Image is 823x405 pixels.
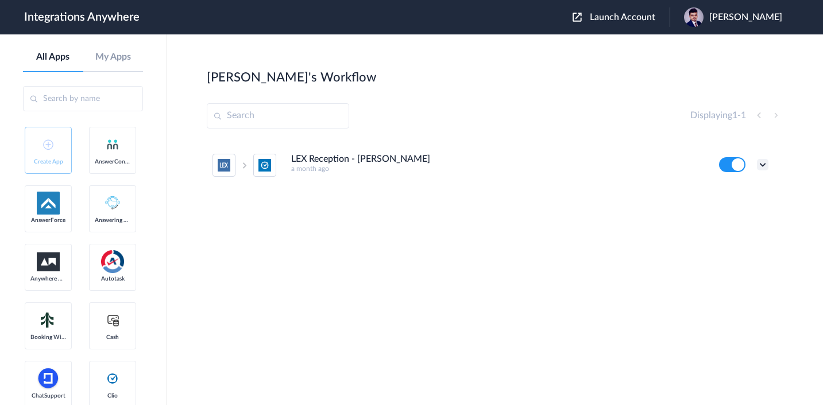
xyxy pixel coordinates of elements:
[709,12,782,23] span: [PERSON_NAME]
[106,372,119,385] img: clio-logo.svg
[732,111,737,120] span: 1
[95,392,130,399] span: Clio
[95,334,130,341] span: Cash
[101,250,124,273] img: autotask.png
[106,313,120,327] img: cash-logo.svg
[741,111,746,120] span: 1
[23,86,143,111] input: Search by name
[30,158,66,165] span: Create App
[573,12,670,23] button: Launch Account
[37,192,60,215] img: af-app-logo.svg
[30,392,66,399] span: ChatSupport
[207,70,376,85] h2: [PERSON_NAME]'s Workflow
[95,217,130,224] span: Answering Service
[37,367,60,390] img: chatsupport-icon.svg
[43,139,53,150] img: add-icon.svg
[95,158,130,165] span: AnswerConnect
[106,138,119,151] img: answerconnect-logo.svg
[101,192,124,215] img: Answering_service.png
[37,310,60,330] img: Setmore_Logo.svg
[291,165,704,173] h5: a month ago
[207,103,349,128] input: Search
[24,10,140,24] h1: Integrations Anywhere
[37,252,60,271] img: aww.png
[23,52,83,63] a: All Apps
[30,217,66,224] span: AnswerForce
[83,52,144,63] a: My Apps
[684,7,704,27] img: 6cb3bdef-2cb1-4bb6-a8e6-7bc585f3ab5e.jpeg
[95,275,130,282] span: Autotask
[690,110,746,121] h4: Displaying -
[30,334,66,341] span: Booking Widget
[590,13,655,22] span: Launch Account
[573,13,582,22] img: launch-acct-icon.svg
[30,275,66,282] span: Anywhere Works
[291,154,430,165] h4: LEX Reception - [PERSON_NAME]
